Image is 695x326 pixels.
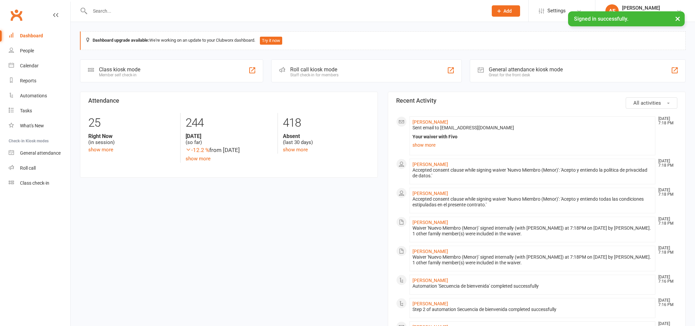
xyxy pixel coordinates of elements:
[412,191,448,196] a: [PERSON_NAME]
[88,133,175,139] strong: Right Now
[412,283,652,289] div: Automation 'Secuencia de bienvenida' completed successfully
[9,88,70,103] a: Automations
[412,167,652,179] div: Accepted consent clause while signing waiver 'Nuevo Miembro (Menor)': 'Acepto y entiendo la polít...
[9,161,70,176] a: Roll call
[93,38,149,43] strong: Dashboard upgrade available:
[283,133,369,139] strong: Absent
[186,147,209,153] span: -12.2 %
[655,246,677,255] time: [DATE] 7:18 PM
[8,7,25,23] a: Clubworx
[20,78,36,83] div: Reports
[412,249,448,254] a: [PERSON_NAME]
[20,33,43,38] div: Dashboard
[260,37,282,45] button: Try it now
[99,66,140,73] div: Class kiosk mode
[186,133,272,146] div: (so far)
[88,147,113,153] a: show more
[9,146,70,161] a: General attendance kiosk mode
[9,28,70,43] a: Dashboard
[547,3,566,18] span: Settings
[412,125,514,130] span: Sent email to [EMAIL_ADDRESS][DOMAIN_NAME]
[412,220,448,225] a: [PERSON_NAME]
[20,180,49,186] div: Class check-in
[9,103,70,118] a: Tasks
[412,134,652,140] div: Your waiver with Fivo
[9,43,70,58] a: People
[186,146,272,155] div: from [DATE]
[633,100,661,106] span: All activities
[9,176,70,191] a: Class kiosk mode
[80,31,686,50] div: We're working on an update to your Clubworx dashboard.
[412,307,652,312] div: Step 2 of automation Secuencia de bienvenida completed successfully
[655,188,677,197] time: [DATE] 7:18 PM
[655,159,677,168] time: [DATE] 7:18 PM
[605,4,619,18] div: AF
[88,133,175,146] div: (in session)
[412,162,448,167] a: [PERSON_NAME]
[9,58,70,73] a: Calendar
[412,225,652,237] div: Waiver 'Nuevo Miembro (Menor)' signed internally (with [PERSON_NAME]) at 7:18PM on [DATE] by [PER...
[283,133,369,146] div: (last 30 days)
[412,278,448,283] a: [PERSON_NAME]
[283,113,369,133] div: 418
[655,275,677,284] time: [DATE] 7:16 PM
[88,97,369,104] h3: Attendance
[489,73,563,77] div: Great for the front desk
[412,301,448,306] a: [PERSON_NAME]
[20,108,32,113] div: Tasks
[290,66,339,73] div: Roll call kiosk mode
[186,156,211,162] a: show more
[283,147,308,153] a: show more
[20,48,34,53] div: People
[20,150,61,156] div: General attendance
[655,298,677,307] time: [DATE] 7:16 PM
[186,133,272,139] strong: [DATE]
[396,97,677,104] h3: Recent Activity
[412,140,652,150] a: show more
[503,8,512,14] span: Add
[88,113,175,133] div: 25
[290,73,339,77] div: Staff check-in for members
[489,66,563,73] div: General attendance kiosk mode
[574,16,628,22] span: Signed in successfully.
[20,123,44,128] div: What's New
[655,117,677,125] time: [DATE] 7:18 PM
[626,97,677,109] button: All activities
[20,93,47,98] div: Automations
[672,11,684,26] button: ×
[412,196,652,208] div: Accepted consent clause while signing waiver 'Nuevo Miembro (Menor)': 'Acepto y entiendo todas la...
[20,63,39,68] div: Calendar
[622,5,671,11] div: [PERSON_NAME]
[186,113,272,133] div: 244
[492,5,520,17] button: Add
[412,254,652,266] div: Waiver 'Nuevo Miembro (Menor)' signed internally (with [PERSON_NAME]) at 7:18PM on [DATE] by [PER...
[622,11,671,17] div: Fivo Gimnasio 24 horas
[20,165,36,171] div: Roll call
[412,119,448,125] a: [PERSON_NAME]
[655,217,677,226] time: [DATE] 7:18 PM
[88,6,483,16] input: Search...
[9,73,70,88] a: Reports
[9,118,70,133] a: What's New
[99,73,140,77] div: Member self check-in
